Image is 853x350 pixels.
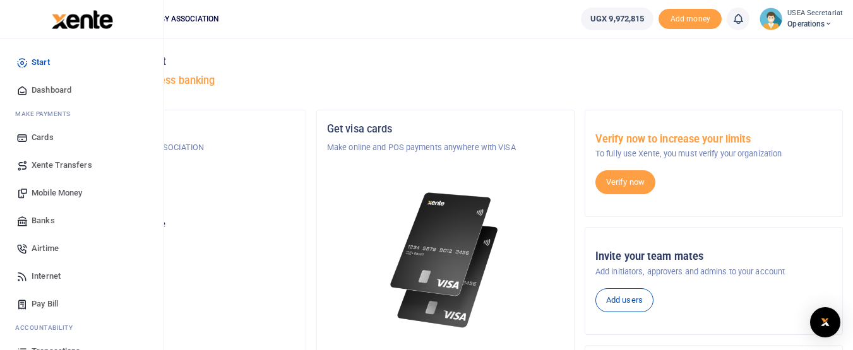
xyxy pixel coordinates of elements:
span: Internet [32,270,61,283]
div: Open Intercom Messenger [810,307,840,337]
a: UGX 9,972,815 [581,8,653,30]
span: Xente Transfers [32,159,92,172]
span: Mobile Money [32,187,82,199]
p: UGANDA SOLAR ENERGY ASSOCIATION [59,141,295,154]
a: Add money [659,13,722,23]
a: Banks [10,207,153,235]
img: profile-user [760,8,782,30]
a: Pay Bill [10,290,153,318]
span: Pay Bill [32,298,58,310]
p: Make online and POS payments anywhere with VISA [327,141,564,154]
a: Mobile Money [10,179,153,207]
h5: Invite your team mates [595,250,832,263]
a: logo-small logo-large logo-large [51,14,113,23]
p: Your current account balance [59,218,295,231]
a: Add users [595,288,653,312]
span: UGX 9,972,815 [590,13,644,25]
img: logo-large [52,10,113,29]
p: To fully use Xente, you must verify your organization [595,148,832,160]
span: countability [25,323,73,332]
span: Add money [659,9,722,30]
h5: Get visa cards [327,123,564,136]
li: Ac [10,318,153,337]
small: USEA Secretariat [787,8,843,19]
p: Add initiators, approvers and admins to your account [595,265,832,278]
li: Wallet ballance [576,8,659,30]
img: xente-_physical_cards.png [386,184,505,336]
h5: Account [59,172,295,184]
span: Start [32,56,50,69]
a: Cards [10,124,153,151]
span: Banks [32,214,55,227]
a: profile-user USEA Secretariat Operations [760,8,843,30]
li: M [10,104,153,124]
a: Internet [10,262,153,290]
span: Dashboard [32,84,71,96]
h5: UGX 9,972,815 [59,234,295,247]
a: Airtime [10,235,153,262]
h5: Welcome to better business banking [48,74,843,87]
span: Airtime [32,242,59,255]
span: Operations [787,18,843,30]
p: Operations [59,190,295,203]
li: Toup your wallet [659,9,722,30]
a: Verify now [595,170,655,194]
span: ake Payments [21,109,71,119]
h4: Hello USEA Secretariat [48,54,843,68]
a: Start [10,49,153,76]
a: Dashboard [10,76,153,104]
span: Cards [32,131,54,144]
a: Xente Transfers [10,151,153,179]
h5: Verify now to increase your limits [595,133,832,146]
h5: Organization [59,123,295,136]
